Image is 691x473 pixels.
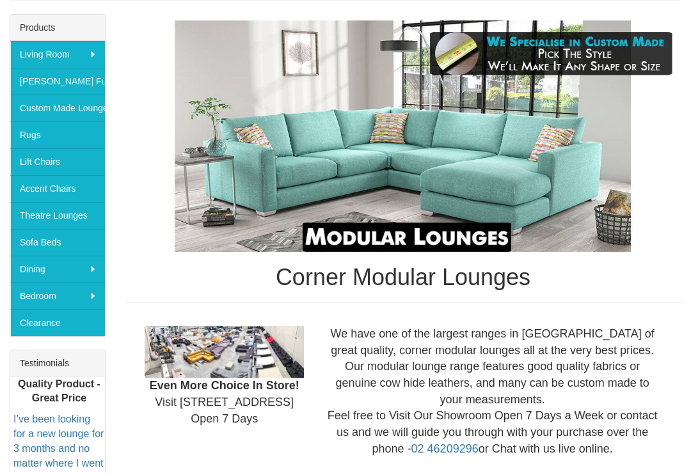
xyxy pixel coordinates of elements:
[10,256,105,283] a: Dining
[125,20,681,252] img: Corner Modular Lounges
[10,15,105,41] div: Products
[10,350,105,376] div: Testimonials
[10,309,105,336] a: Clearance
[145,326,304,378] img: Showroom
[10,121,105,148] a: Rugs
[10,202,105,229] a: Theatre Lounges
[10,148,105,175] a: Lift Chairs
[411,442,479,455] a: 02 46209296
[10,95,105,121] a: Custom Made Lounges
[135,326,314,428] div: Visit [STREET_ADDRESS] Open 7 Days
[18,378,100,403] b: Quality Product - Great Price
[10,283,105,309] a: Bedroom
[10,68,105,95] a: [PERSON_NAME] Furniture
[10,175,105,202] a: Accent Chairs
[314,326,671,458] div: We have one of the largest ranges in [GEOGRAPHIC_DATA] of great quality, corner modular lounges a...
[10,229,105,256] a: Sofa Beds
[150,379,299,392] b: Even More Choice In Store!
[125,265,681,290] h1: Corner Modular Lounges
[10,41,105,68] a: Living Room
